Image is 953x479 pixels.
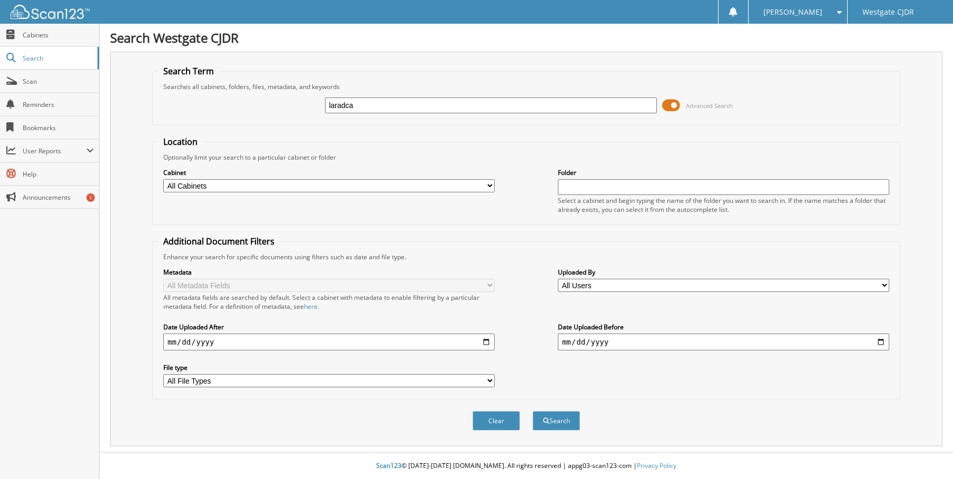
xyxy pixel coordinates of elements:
[86,193,95,202] div: 1
[158,82,895,91] div: Searches all cabinets, folders, files, metadata, and keywords
[163,334,495,350] input: start
[158,252,895,261] div: Enhance your search for specific documents using filters such as date and file type.
[862,9,914,15] span: Westgate CJDR
[23,77,94,86] span: Scan
[163,322,495,331] label: Date Uploaded After
[558,196,889,214] div: Select a cabinet and begin typing the name of the folder you want to search in. If the name match...
[158,236,280,247] legend: Additional Document Filters
[558,334,889,350] input: end
[23,54,92,63] span: Search
[900,428,953,479] iframe: Chat Widget
[163,293,495,311] div: All metadata fields are searched by default. Select a cabinet with metadata to enable filtering b...
[11,5,90,19] img: scan123-logo-white.svg
[376,461,401,470] span: Scan123
[304,302,318,311] a: here
[163,168,495,177] label: Cabinet
[23,170,94,179] span: Help
[763,9,822,15] span: [PERSON_NAME]
[473,411,520,431] button: Clear
[637,461,676,470] a: Privacy Policy
[23,193,94,202] span: Announcements
[23,123,94,132] span: Bookmarks
[23,100,94,109] span: Reminders
[158,136,203,148] legend: Location
[686,102,733,110] span: Advanced Search
[23,146,86,155] span: User Reports
[163,363,495,372] label: File type
[23,31,94,40] span: Cabinets
[558,322,889,331] label: Date Uploaded Before
[558,168,889,177] label: Folder
[158,153,895,162] div: Optionally limit your search to a particular cabinet or folder
[158,65,219,77] legend: Search Term
[100,453,953,479] div: © [DATE]-[DATE] [DOMAIN_NAME]. All rights reserved | appg03-scan123-com |
[163,268,495,277] label: Metadata
[110,29,942,46] h1: Search Westgate CJDR
[558,268,889,277] label: Uploaded By
[533,411,580,431] button: Search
